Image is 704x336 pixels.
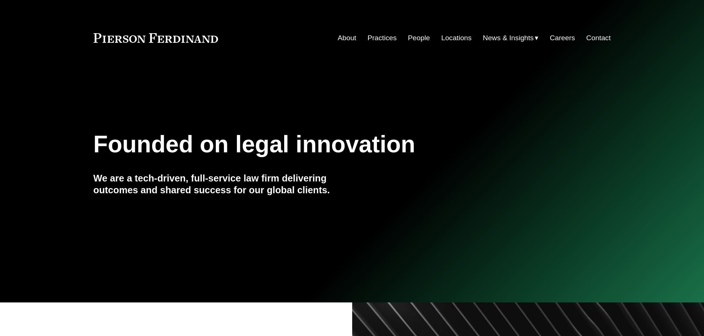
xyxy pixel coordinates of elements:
a: Practices [367,31,397,45]
span: News & Insights [483,32,534,45]
h1: Founded on legal innovation [93,131,525,158]
a: Contact [586,31,611,45]
h4: We are a tech-driven, full-service law firm delivering outcomes and shared success for our global... [93,172,352,196]
a: About [338,31,356,45]
a: People [408,31,430,45]
a: folder dropdown [483,31,539,45]
a: Careers [550,31,575,45]
a: Locations [441,31,472,45]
